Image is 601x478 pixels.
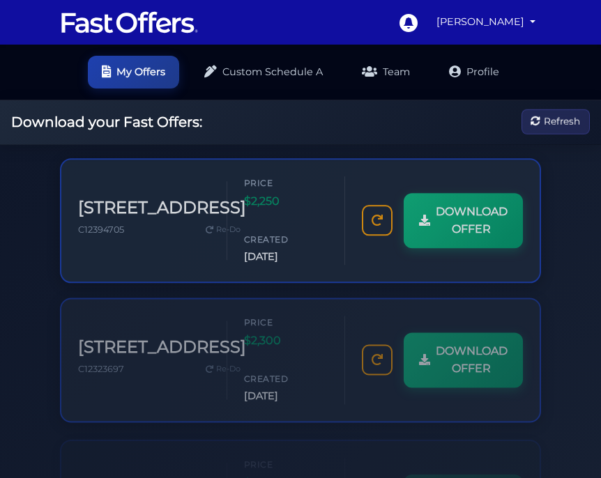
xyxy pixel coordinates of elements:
[404,191,523,246] a: DOWNLOAD OFFER
[435,56,513,88] a: Profile
[244,367,328,380] span: Created
[190,56,337,88] a: Custom Schedule A
[244,383,328,399] span: [DATE]
[348,56,424,88] a: Team
[78,222,124,233] span: C12394705
[244,247,328,263] span: [DATE]
[200,355,246,373] a: Re-Do
[78,358,124,369] span: C12323697
[200,219,246,237] a: Re-Do
[431,8,541,36] a: [PERSON_NAME]
[436,201,508,236] span: DOWNLOAD OFFER
[244,310,328,323] span: Price
[244,446,328,459] span: Price
[78,196,246,216] h3: [STREET_ADDRESS]
[88,56,179,88] a: My Offers
[78,332,246,352] h3: [STREET_ADDRESS]
[244,231,328,244] span: Created
[544,114,580,130] span: Refresh
[216,357,241,370] span: Re-Do
[436,337,508,372] span: DOWNLOAD OFFER
[404,327,523,382] a: DOWNLOAD OFFER
[522,109,590,135] button: Refresh
[244,326,328,344] span: $2,300
[244,190,328,208] span: $2,250
[244,174,328,187] span: Price
[11,114,202,130] h2: Download your Fast Offers:
[216,222,241,234] span: Re-Do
